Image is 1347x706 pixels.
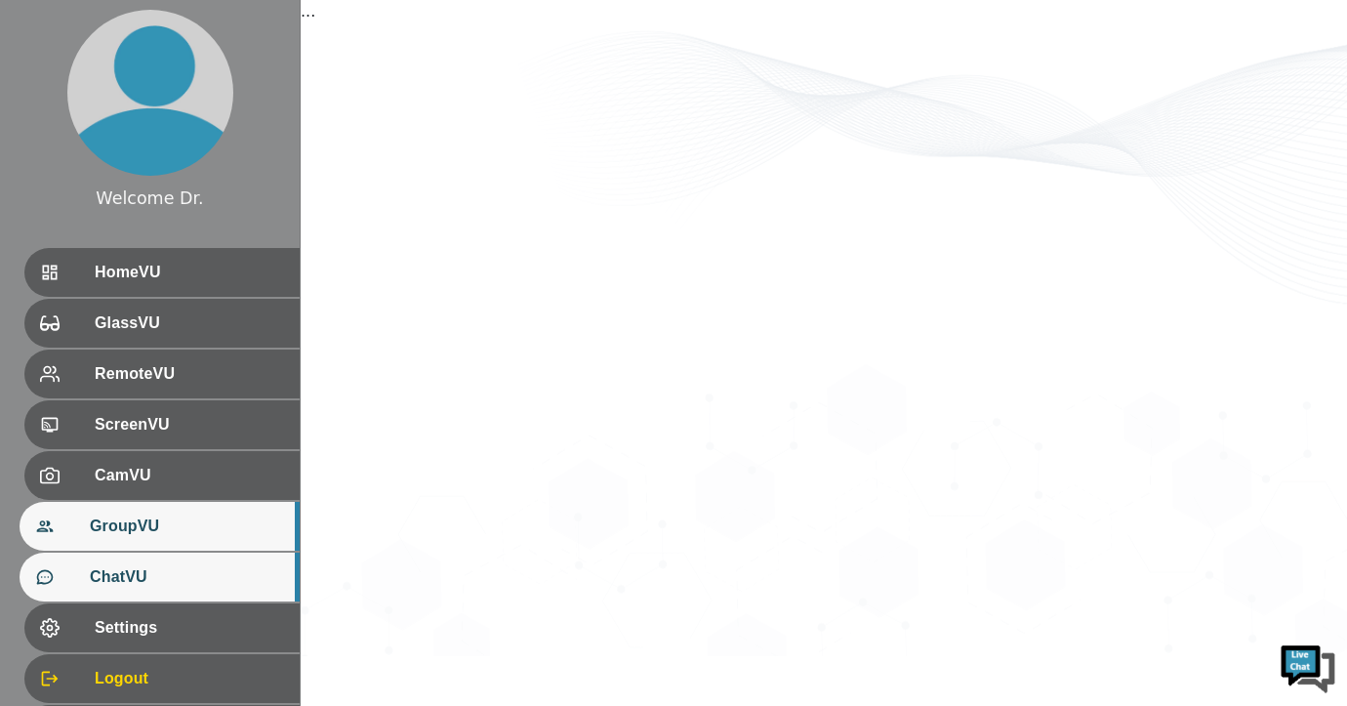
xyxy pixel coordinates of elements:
img: Chat Widget [1279,638,1337,696]
img: d_736959983_company_1615157101543_736959983 [33,91,82,140]
textarea: Type your message and hit 'Enter' [10,486,372,555]
div: ChatVU [20,553,300,602]
div: Settings [24,603,300,652]
div: Minimize live chat window [320,10,367,57]
div: Welcome Dr. [96,186,203,211]
div: CamVU [24,451,300,500]
span: Settings [95,616,284,640]
img: profile.png [67,10,233,176]
div: ScreenVU [24,400,300,449]
span: GroupVU [90,515,284,538]
span: CamVU [95,464,284,487]
span: RemoteVU [95,362,284,386]
span: HomeVU [95,261,284,284]
span: GlassVU [95,311,284,335]
div: GroupVU [20,502,300,551]
div: Chat with us now [102,103,328,128]
div: HomeVU [24,248,300,297]
div: Logout [24,654,300,703]
div: RemoteVU [24,350,300,398]
div: GlassVU [24,299,300,348]
span: Logout [95,667,284,690]
span: ScreenVU [95,413,284,436]
span: ChatVU [90,565,284,589]
span: We're online! [113,223,269,420]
